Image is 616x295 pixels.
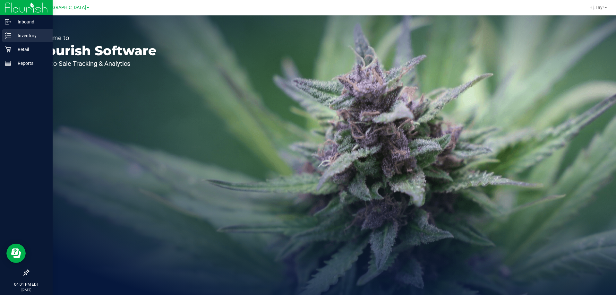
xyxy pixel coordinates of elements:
[11,18,50,26] p: Inbound
[35,44,157,57] p: Flourish Software
[589,5,604,10] span: Hi, Tay!
[11,32,50,39] p: Inventory
[6,244,26,263] iframe: Resource center
[3,282,50,287] p: 04:01 PM EDT
[42,5,86,10] span: [GEOGRAPHIC_DATA]
[3,287,50,292] p: [DATE]
[35,60,157,67] p: Seed-to-Sale Tracking & Analytics
[5,32,11,39] inline-svg: Inventory
[11,59,50,67] p: Reports
[5,19,11,25] inline-svg: Inbound
[5,60,11,66] inline-svg: Reports
[11,46,50,53] p: Retail
[5,46,11,53] inline-svg: Retail
[35,35,157,41] p: Welcome to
